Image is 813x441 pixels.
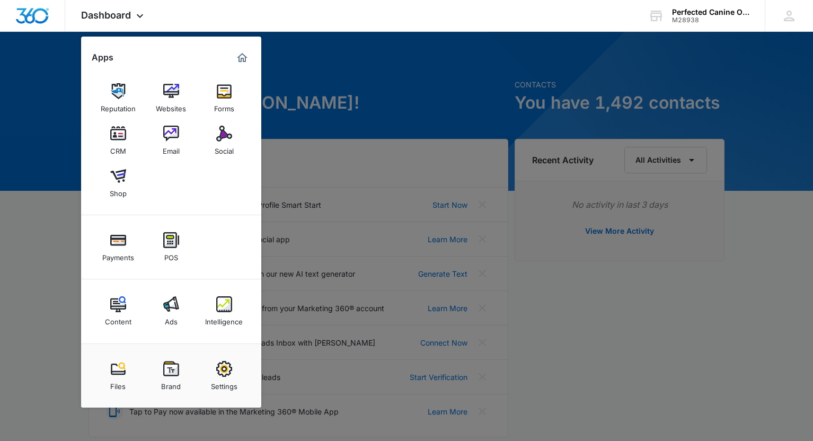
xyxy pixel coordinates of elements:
a: Marketing 360® Dashboard [234,49,251,66]
a: Websites [151,78,191,118]
a: Social [204,120,244,161]
div: Payments [102,248,134,262]
a: Reputation [98,78,138,118]
div: Brand [161,377,181,391]
a: CRM [98,120,138,161]
div: Websites [156,99,186,113]
div: Files [110,377,126,391]
div: Content [105,312,131,326]
div: CRM [110,142,126,155]
a: Settings [204,356,244,396]
div: POS [164,248,178,262]
div: Shop [110,184,127,198]
a: Brand [151,356,191,396]
a: Intelligence [204,291,244,331]
a: Content [98,291,138,331]
a: Payments [98,227,138,267]
span: Dashboard [81,10,131,21]
div: account id [672,16,749,24]
div: Forms [214,99,234,113]
a: Files [98,356,138,396]
div: Intelligence [205,312,243,326]
div: account name [672,8,749,16]
h2: Apps [92,52,113,63]
a: Ads [151,291,191,331]
div: Email [163,142,180,155]
div: Ads [165,312,178,326]
div: Social [215,142,234,155]
div: Reputation [101,99,136,113]
div: Settings [211,377,237,391]
a: Email [151,120,191,161]
a: Shop [98,163,138,203]
a: Forms [204,78,244,118]
a: POS [151,227,191,267]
